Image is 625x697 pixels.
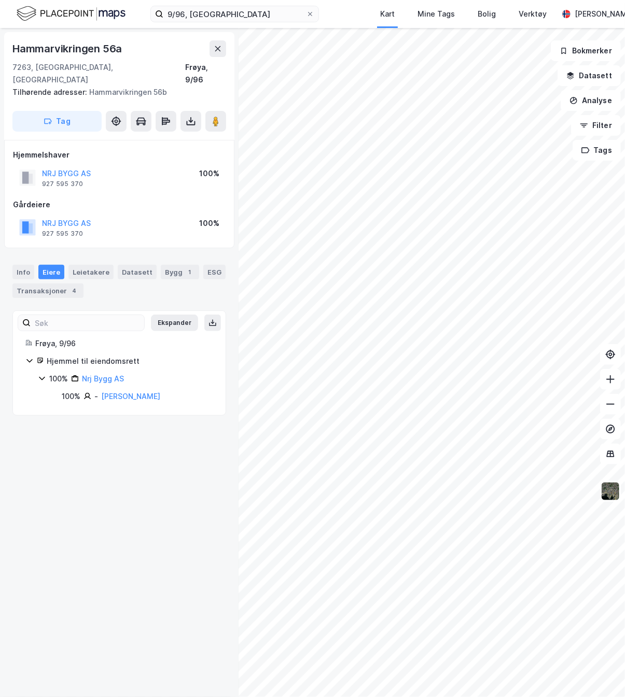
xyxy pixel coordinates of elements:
input: Søk på adresse, matrikkel, gårdeiere, leietakere eller personer [163,6,306,22]
div: Mine Tags [418,8,455,20]
div: 100% [49,373,68,385]
button: Ekspander [151,315,198,331]
div: Leietakere [68,265,114,279]
div: Verktøy [519,8,547,20]
div: 100% [199,167,219,180]
button: Bokmerker [551,40,621,61]
input: Søk [31,315,144,331]
div: Kontrollprogram for chat [573,647,625,697]
a: Nrj Bygg AS [82,374,124,383]
div: 100% [199,217,219,230]
div: Bolig [478,8,496,20]
img: logo.f888ab2527a4732fd821a326f86c7f29.svg [17,5,126,23]
div: Kart [380,8,395,20]
iframe: Chat Widget [573,647,625,697]
div: Gårdeiere [13,198,226,211]
div: ESG [203,265,226,279]
div: Hammarvikringen 56b [12,86,218,98]
div: Hammarvikringen 56a [12,40,124,57]
div: - [94,390,98,403]
div: 7263, [GEOGRAPHIC_DATA], [GEOGRAPHIC_DATA] [12,61,185,86]
div: Datasett [118,265,157,279]
a: [PERSON_NAME] [101,392,160,401]
div: 927 595 370 [42,180,83,188]
div: Eiere [38,265,64,279]
div: Frøya, 9/96 [185,61,226,86]
div: Transaksjoner [12,283,84,298]
div: 100% [62,390,80,403]
button: Tag [12,111,102,132]
div: 1 [185,267,195,277]
span: Tilhørende adresser: [12,88,89,96]
div: 4 [69,286,79,296]
div: Info [12,265,34,279]
button: Tags [573,140,621,161]
button: Analyse [561,90,621,111]
button: Datasett [558,65,621,86]
div: Hjemmel til eiendomsrett [47,355,213,367]
img: 9k= [601,481,620,501]
div: 927 595 370 [42,230,83,238]
div: Hjemmelshaver [13,149,226,161]
button: Filter [571,115,621,136]
div: Frøya, 9/96 [35,337,213,350]
div: Bygg [161,265,199,279]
